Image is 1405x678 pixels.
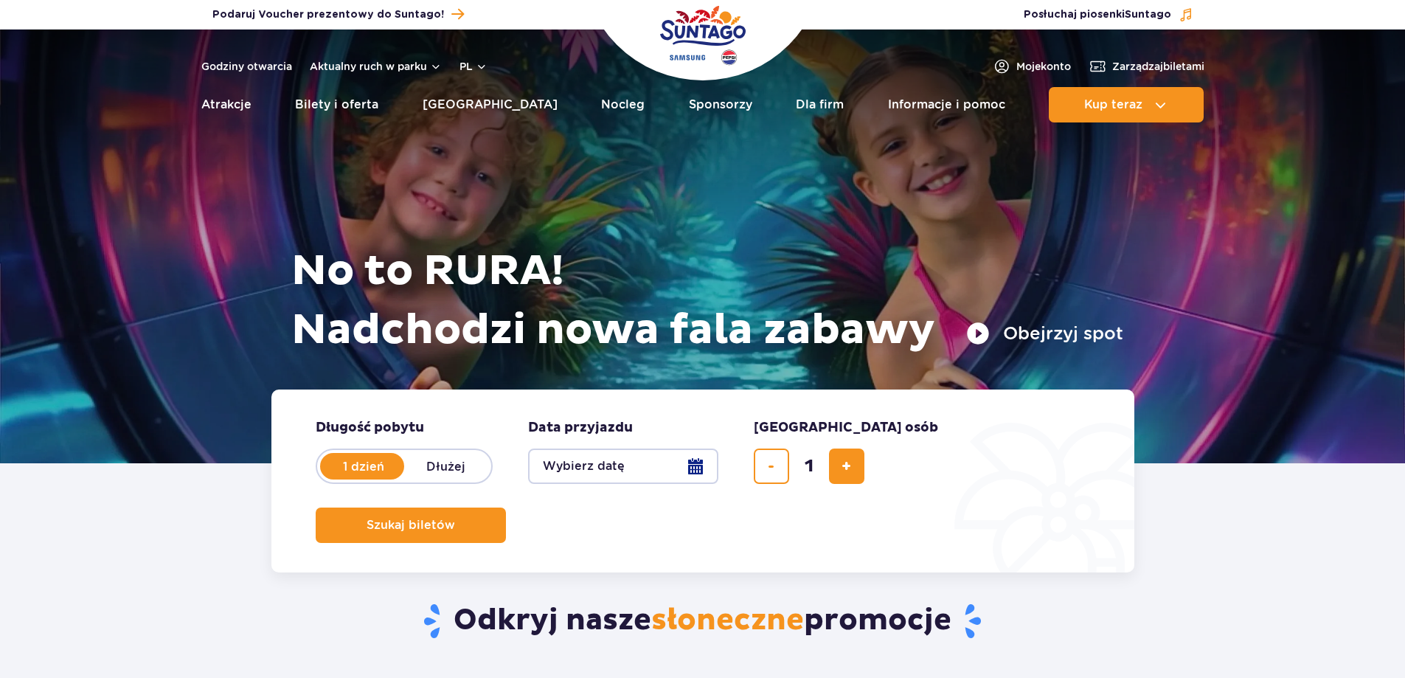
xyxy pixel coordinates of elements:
[754,419,938,437] span: [GEOGRAPHIC_DATA] osób
[791,449,827,484] input: liczba biletów
[1125,10,1171,20] span: Suntago
[423,87,558,122] a: [GEOGRAPHIC_DATA]
[796,87,844,122] a: Dla firm
[1084,98,1142,111] span: Kup teraz
[212,7,444,22] span: Podaruj Voucher prezentowy do Suntago!
[322,451,406,482] label: 1 dzień
[1049,87,1204,122] button: Kup teraz
[1024,7,1171,22] span: Posłuchaj piosenki
[528,419,633,437] span: Data przyjazdu
[271,602,1134,640] h2: Odkryj nasze promocje
[1112,59,1204,74] span: Zarządzaj biletami
[829,449,864,484] button: dodaj bilet
[271,390,1134,573] form: Planowanie wizyty w Park of Poland
[367,519,455,532] span: Szukaj biletów
[651,602,804,639] span: słoneczne
[291,242,1123,360] h1: No to RURA! Nadchodzi nowa fala zabawy
[201,87,251,122] a: Atrakcje
[966,322,1123,345] button: Obejrzyj spot
[528,449,718,484] button: Wybierz datę
[316,508,506,543] button: Szukaj biletów
[888,87,1005,122] a: Informacje i pomoc
[1016,59,1071,74] span: Moje konto
[310,60,442,72] button: Aktualny ruch w parku
[1024,7,1193,22] button: Posłuchaj piosenkiSuntago
[295,87,378,122] a: Bilety i oferta
[754,449,789,484] button: usuń bilet
[459,59,488,74] button: pl
[1089,58,1204,75] a: Zarządzajbiletami
[689,87,752,122] a: Sponsorzy
[212,4,464,24] a: Podaruj Voucher prezentowy do Suntago!
[201,59,292,74] a: Godziny otwarcia
[601,87,645,122] a: Nocleg
[993,58,1071,75] a: Mojekonto
[404,451,488,482] label: Dłużej
[316,419,424,437] span: Długość pobytu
